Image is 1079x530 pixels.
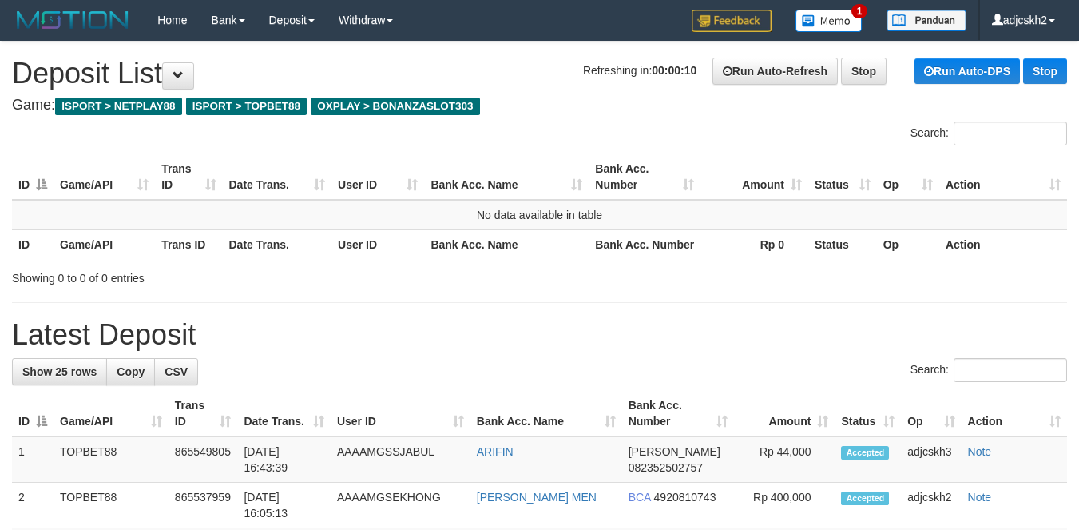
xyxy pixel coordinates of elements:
th: Action: activate to sort column ascending [939,154,1067,200]
a: ARIFIN [477,445,514,458]
td: adjcskh3 [901,436,961,483]
th: Status [808,229,877,259]
span: Accepted [841,492,889,505]
th: User ID: activate to sort column ascending [331,391,470,436]
td: AAAAMGSSJABUL [331,436,470,483]
th: User ID: activate to sort column ascending [331,154,424,200]
th: Action: activate to sort column ascending [962,391,1067,436]
a: Stop [1023,58,1067,84]
td: 1 [12,436,54,483]
span: CSV [165,365,188,378]
td: AAAAMGSEKHONG [331,483,470,528]
span: Copy 4920810743 to clipboard [654,491,716,504]
div: Showing 0 to 0 of 0 entries [12,264,438,286]
input: Search: [954,122,1067,145]
th: ID [12,229,54,259]
a: Note [968,445,992,458]
td: [DATE] 16:43:39 [237,436,330,483]
th: ID: activate to sort column descending [12,391,54,436]
th: Op: activate to sort column ascending [901,391,961,436]
strong: 00:00:10 [652,64,696,77]
th: Trans ID: activate to sort column ascending [155,154,222,200]
th: Bank Acc. Name: activate to sort column ascending [424,154,589,200]
a: Run Auto-DPS [914,58,1020,84]
span: Accepted [841,446,889,460]
label: Search: [910,358,1067,382]
img: MOTION_logo.png [12,8,133,32]
input: Search: [954,358,1067,382]
a: Show 25 rows [12,358,107,385]
span: [PERSON_NAME] [629,445,720,458]
td: Rp 400,000 [734,483,835,528]
h1: Latest Deposit [12,319,1067,351]
th: Amount: activate to sort column ascending [734,391,835,436]
span: Copy 082352502757 to clipboard [629,461,703,474]
th: Game/API: activate to sort column ascending [54,391,169,436]
th: User ID [331,229,424,259]
th: Amount: activate to sort column ascending [700,154,808,200]
img: Feedback.jpg [692,10,772,32]
th: Bank Acc. Number: activate to sort column ascending [589,154,700,200]
th: Game/API [54,229,155,259]
span: Refreshing in: [583,64,696,77]
a: Copy [106,358,155,385]
td: adjcskh2 [901,483,961,528]
th: Bank Acc. Number [589,229,700,259]
span: 1 [851,4,868,18]
td: TOPBET88 [54,483,169,528]
img: panduan.png [887,10,966,31]
a: Run Auto-Refresh [712,58,838,85]
th: Date Trans.: activate to sort column ascending [237,391,330,436]
th: Op [877,229,939,259]
label: Search: [910,122,1067,145]
td: No data available in table [12,200,1067,230]
td: Rp 44,000 [734,436,835,483]
th: Bank Acc. Number: activate to sort column ascending [622,391,735,436]
th: ID: activate to sort column descending [12,154,54,200]
td: 865537959 [169,483,238,528]
th: Rp 0 [700,229,808,259]
span: OXPLAY > BONANZASLOT303 [311,98,480,115]
td: 865549805 [169,436,238,483]
span: Copy [117,365,145,378]
td: 2 [12,483,54,528]
td: TOPBET88 [54,436,169,483]
th: Status: activate to sort column ascending [808,154,877,200]
th: Bank Acc. Name [424,229,589,259]
span: BCA [629,491,651,504]
th: Status: activate to sort column ascending [835,391,901,436]
td: [DATE] 16:05:13 [237,483,330,528]
h1: Deposit List [12,58,1067,90]
th: Action [939,229,1067,259]
span: ISPORT > TOPBET88 [186,98,307,115]
th: Trans ID [155,229,222,259]
a: CSV [154,358,198,385]
span: Show 25 rows [22,365,97,378]
th: Trans ID: activate to sort column ascending [169,391,238,436]
h4: Game: [12,98,1067,114]
a: [PERSON_NAME] MEN [477,491,597,504]
img: Button%20Memo.svg [795,10,863,32]
th: Bank Acc. Name: activate to sort column ascending [470,391,622,436]
th: Game/API: activate to sort column ascending [54,154,155,200]
th: Date Trans. [223,229,332,259]
th: Date Trans.: activate to sort column ascending [223,154,332,200]
span: ISPORT > NETPLAY88 [55,98,182,115]
th: Op: activate to sort column ascending [877,154,939,200]
a: Note [968,491,992,504]
a: Stop [841,58,887,85]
